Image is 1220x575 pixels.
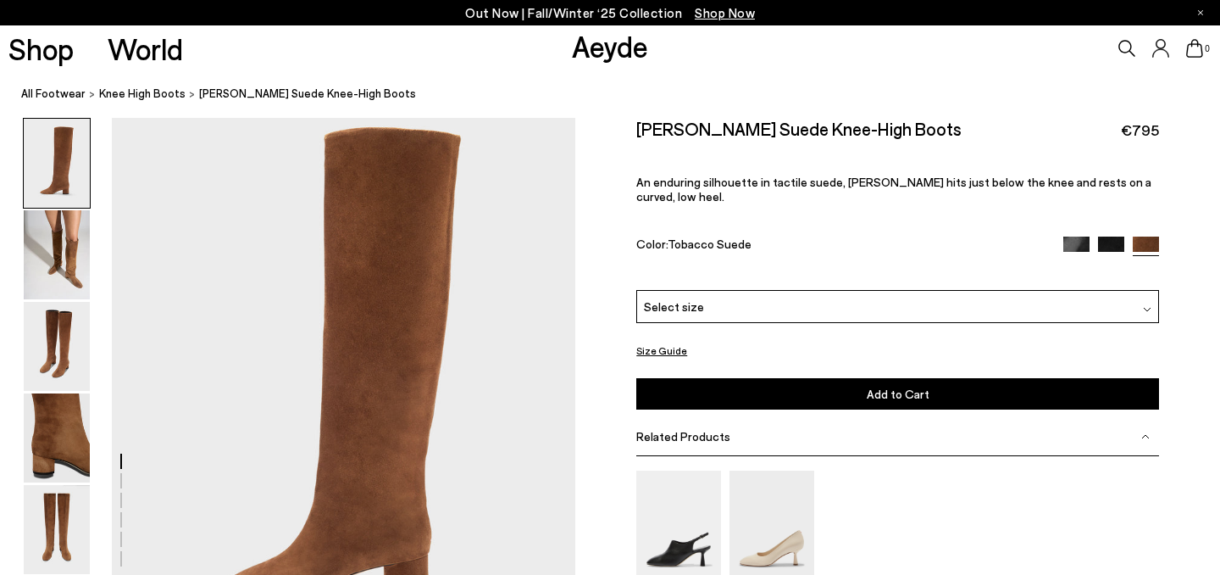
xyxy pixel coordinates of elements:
nav: breadcrumb [21,71,1220,118]
span: Navigate to /collections/new-in [695,5,755,20]
img: Willa Suede Knee-High Boots - Image 2 [24,210,90,299]
span: [PERSON_NAME] Suede Knee-High Boots [199,85,416,103]
img: Willa Suede Knee-High Boots - Image 1 [24,119,90,208]
span: knee high boots [99,87,186,100]
span: Add to Cart [867,387,929,401]
a: knee high boots [99,85,186,103]
img: Willa Suede Knee-High Boots - Image 4 [24,394,90,483]
span: €795 [1121,120,1159,141]
a: World [108,34,183,64]
span: An enduring silhouette in tactile suede, [PERSON_NAME] hits just below the knee and rests on a cu... [636,175,1151,204]
button: Size Guide [636,340,687,361]
span: Tobacco Suede [668,237,751,251]
img: Willa Suede Knee-High Boots - Image 5 [24,485,90,574]
span: Related Products [636,429,730,444]
a: Aeyde [572,28,648,64]
p: Out Now | Fall/Winter ‘25 Collection [465,3,755,24]
img: svg%3E [1141,433,1150,441]
span: 0 [1203,44,1212,53]
img: svg%3E [1143,306,1151,315]
a: Shop [8,34,74,64]
div: Color: [636,237,1046,256]
h2: [PERSON_NAME] Suede Knee-High Boots [636,118,962,139]
span: Select size [644,298,704,315]
button: Add to Cart [636,378,1159,410]
img: Willa Suede Knee-High Boots - Image 3 [24,302,90,391]
a: 0 [1186,39,1203,58]
a: All Footwear [21,85,86,103]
